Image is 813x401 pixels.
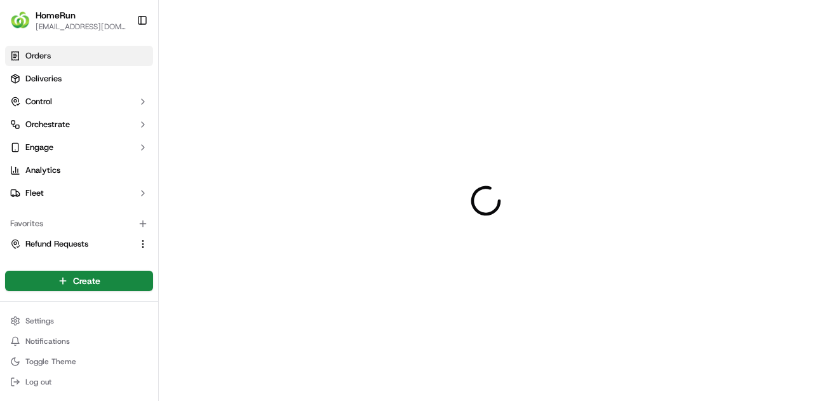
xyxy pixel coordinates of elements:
[5,332,153,350] button: Notifications
[36,22,126,32] button: [EMAIL_ADDRESS][DOMAIN_NAME]
[10,10,30,31] img: HomeRun
[5,183,153,203] button: Fleet
[25,165,60,176] span: Analytics
[10,238,133,250] a: Refund Requests
[5,271,153,291] button: Create
[5,114,153,135] button: Orchestrate
[5,69,153,89] a: Deliveries
[5,312,153,330] button: Settings
[5,160,153,180] a: Analytics
[25,73,62,85] span: Deliveries
[5,137,153,158] button: Engage
[5,5,131,36] button: HomeRunHomeRun[EMAIL_ADDRESS][DOMAIN_NAME]
[25,142,53,153] span: Engage
[25,377,51,387] span: Log out
[5,353,153,370] button: Toggle Theme
[25,316,54,326] span: Settings
[36,9,76,22] button: HomeRun
[25,119,70,130] span: Orchestrate
[25,238,88,250] span: Refund Requests
[5,214,153,234] div: Favorites
[25,96,52,107] span: Control
[25,336,70,346] span: Notifications
[5,92,153,112] button: Control
[25,357,76,367] span: Toggle Theme
[25,187,44,199] span: Fleet
[5,373,153,391] button: Log out
[25,50,51,62] span: Orders
[5,234,153,254] button: Refund Requests
[5,46,153,66] a: Orders
[73,275,100,287] span: Create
